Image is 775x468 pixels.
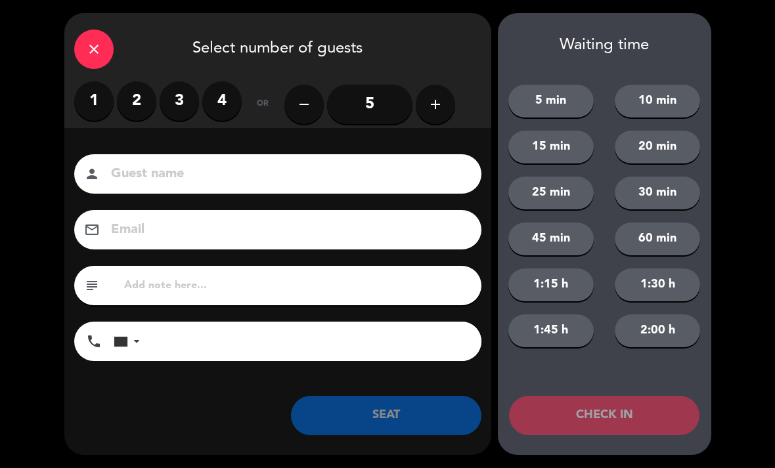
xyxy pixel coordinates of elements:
i: subject [84,278,100,293]
label: 3 [160,81,199,121]
input: Guest name [110,163,464,186]
button: 10 min [615,85,700,117]
button: remove [284,85,324,124]
label: 4 [202,81,242,121]
i: email [84,222,100,238]
button: SEAT [291,396,481,435]
button: 25 min [508,177,594,209]
label: 2 [117,81,156,121]
label: 1 [74,81,114,121]
button: 15 min [508,131,594,163]
button: 60 min [615,223,700,255]
i: phone [86,333,102,349]
button: 45 min [508,223,594,255]
div: or [242,81,284,127]
i: add [428,96,443,112]
button: 1:45 h [508,314,594,347]
button: 1:30 h [615,268,700,301]
i: remove [296,96,312,112]
button: 1:15 h [508,268,594,301]
button: CHECK IN [509,396,699,435]
div: Waiting time [498,36,711,55]
i: close [86,41,102,57]
button: 30 min [615,177,700,209]
div: Select number of guests [64,13,491,81]
i: person [84,166,100,182]
input: Email [110,219,464,242]
input: Add note here... [123,276,472,295]
button: 2:00 h [615,314,700,347]
button: add [416,85,455,124]
button: 20 min [615,131,700,163]
button: 5 min [508,85,594,117]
